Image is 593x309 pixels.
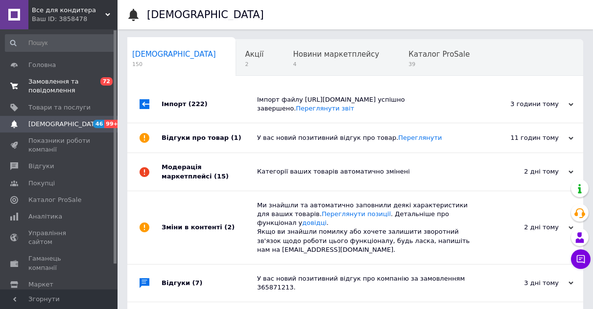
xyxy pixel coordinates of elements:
[104,120,120,128] span: 99+
[147,9,264,21] h1: [DEMOGRAPHIC_DATA]
[162,191,257,264] div: Зміни в контенті
[189,100,208,108] span: (222)
[28,136,91,154] span: Показники роботи компанії
[475,279,573,287] div: 3 дні тому
[28,120,101,129] span: [DEMOGRAPHIC_DATA]
[132,61,216,68] span: 150
[100,77,113,86] span: 72
[475,100,573,109] div: 3 години тому
[28,61,56,69] span: Головна
[257,133,475,142] div: У вас новий позитивний відгук про товар.
[28,103,91,112] span: Товари та послуги
[32,15,118,23] div: Ваш ID: 3858478
[214,173,229,180] span: (15)
[162,153,257,190] div: Модерація маркетплейсі
[257,167,475,176] div: Категорії ваших товарів автоматично змінені
[293,61,379,68] span: 4
[162,86,257,123] div: Імпорт
[257,95,475,113] div: Імпорт файлу [URL][DOMAIN_NAME] успішно завершено.
[398,134,442,141] a: Переглянути
[28,196,81,204] span: Каталог ProSale
[408,61,470,68] span: 39
[302,219,327,226] a: довідці
[408,50,470,59] span: Каталог ProSale
[28,77,91,95] span: Замовлення та повідомлення
[162,265,257,302] div: Відгуки
[257,274,475,292] div: У вас новий позитивний відгук про компанію за замовленням 365871213.
[32,6,105,15] span: Все для кондитера
[28,212,62,221] span: Аналітика
[475,133,573,142] div: 11 годин тому
[28,280,53,289] span: Маркет
[475,223,573,232] div: 2 дні тому
[132,50,216,59] span: [DEMOGRAPHIC_DATA]
[93,120,104,128] span: 46
[231,134,241,141] span: (1)
[224,223,235,231] span: (2)
[28,254,91,272] span: Гаманець компанії
[257,201,475,254] div: Ми знайшли та автоматично заповнили деякі характеристики для ваших товарів. . Детальніше про функ...
[162,123,257,153] div: Відгуки про товар
[28,162,54,171] span: Відгуки
[192,279,203,287] span: (7)
[571,249,591,269] button: Чат з покупцем
[5,34,116,52] input: Пошук
[245,61,264,68] span: 2
[293,50,379,59] span: Новини маркетплейсу
[322,210,391,218] a: Переглянути позиції
[28,229,91,246] span: Управління сайтом
[28,179,55,188] span: Покупці
[245,50,264,59] span: Акції
[475,167,573,176] div: 2 дні тому
[296,105,354,112] a: Переглянути звіт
